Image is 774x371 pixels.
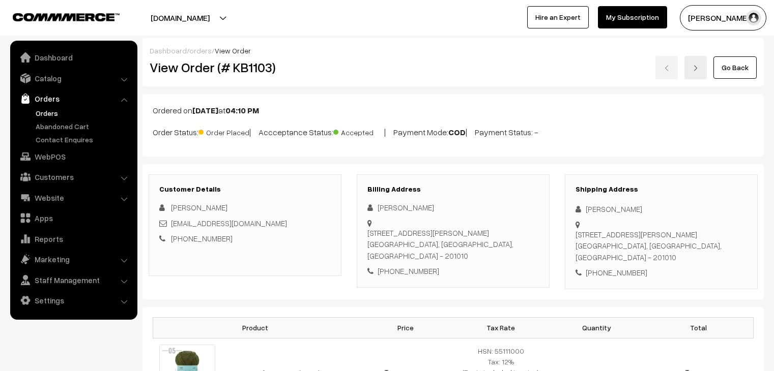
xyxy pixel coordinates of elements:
[746,10,761,25] img: user
[225,105,259,115] b: 04:10 PM
[448,127,466,137] b: COD
[713,56,757,79] a: Go Back
[150,46,187,55] a: Dashboard
[150,45,757,56] div: / /
[598,6,667,28] a: My Subscription
[115,5,245,30] button: [DOMAIN_NAME]
[153,125,754,138] p: Order Status: | Accceptance Status: | Payment Mode: | Payment Status: -
[333,125,384,138] span: Accepted
[159,185,331,194] h3: Customer Details
[549,317,644,338] th: Quantity
[576,229,747,263] div: [STREET_ADDRESS][PERSON_NAME] [GEOGRAPHIC_DATA], [GEOGRAPHIC_DATA], [GEOGRAPHIC_DATA] - 201010
[367,265,539,277] div: [PHONE_NUMBER]
[576,267,747,279] div: [PHONE_NUMBER]
[644,317,754,338] th: Total
[693,65,699,71] img: right-arrow.png
[527,6,589,28] a: Hire an Expert
[33,134,134,145] a: Contact Enquires
[171,219,287,228] a: [EMAIL_ADDRESS][DOMAIN_NAME]
[171,203,227,212] span: [PERSON_NAME]
[367,185,539,194] h3: Billing Address
[13,230,134,248] a: Reports
[13,209,134,227] a: Apps
[367,202,539,213] div: [PERSON_NAME]
[13,189,134,207] a: Website
[358,317,453,338] th: Price
[171,234,233,243] a: [PHONE_NUMBER]
[13,168,134,186] a: Customers
[13,89,134,108] a: Orders
[680,5,766,30] button: [PERSON_NAME]…
[192,105,218,115] b: [DATE]
[576,185,747,194] h3: Shipping Address
[13,271,134,289] a: Staff Management
[33,121,134,132] a: Abandoned Cart
[13,147,134,166] a: WebPOS
[198,125,249,138] span: Order Placed
[153,317,358,338] th: Product
[13,291,134,310] a: Settings
[189,46,212,55] a: orders
[453,317,549,338] th: Tax Rate
[13,13,120,21] img: COMMMERCE
[13,69,134,87] a: Catalog
[13,250,134,268] a: Marketing
[150,59,342,75] h2: View Order (# KB1103)
[367,227,539,262] div: [STREET_ADDRESS][PERSON_NAME] [GEOGRAPHIC_DATA], [GEOGRAPHIC_DATA], [GEOGRAPHIC_DATA] - 201010
[33,108,134,118] a: Orders
[153,104,754,116] p: Ordered on at
[215,46,251,55] span: View Order
[13,48,134,67] a: Dashboard
[13,10,102,22] a: COMMMERCE
[576,203,747,215] div: [PERSON_NAME]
